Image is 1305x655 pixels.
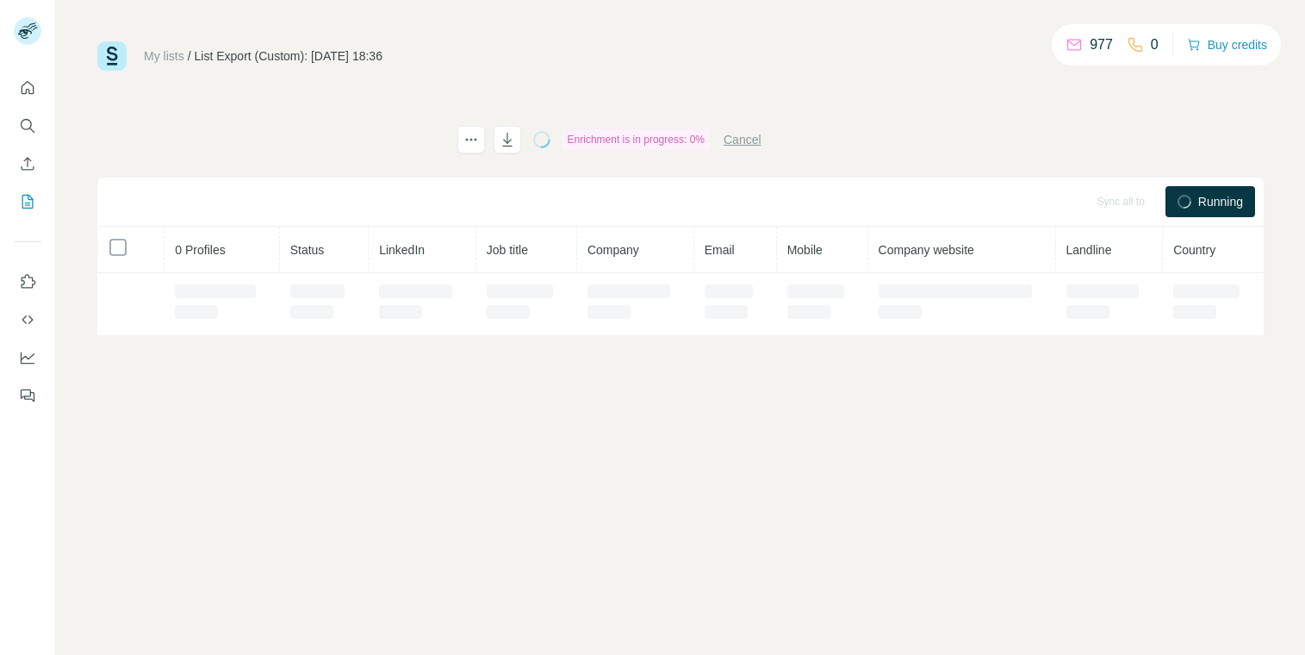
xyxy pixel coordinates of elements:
span: LinkedIn [379,243,425,257]
span: Status [290,243,325,257]
span: Company website [879,243,974,257]
span: Email [705,243,735,257]
button: Use Surfe API [14,304,41,335]
span: Mobile [787,243,823,257]
button: Dashboard [14,342,41,373]
span: Country [1173,243,1215,257]
button: Buy credits [1187,33,1267,57]
h1: List Export (Custom): [DATE] 18:36 [97,126,442,153]
p: 977 [1090,34,1113,55]
div: Enrichment is in progress: 0% [562,129,710,150]
p: 0 [1151,34,1159,55]
button: Quick start [14,72,41,103]
span: 0 Profiles [175,243,225,257]
button: actions [457,126,485,153]
a: My lists [144,49,184,63]
button: Cancel [724,131,761,148]
button: Use Surfe on LinkedIn [14,266,41,297]
span: Job title [487,243,528,257]
button: Search [14,110,41,141]
button: Enrich CSV [14,148,41,179]
button: My lists [14,186,41,217]
button: Feedback [14,380,41,411]
span: Company [587,243,639,257]
li: / [188,47,191,65]
div: List Export (Custom): [DATE] 18:36 [195,47,382,65]
span: Landline [1066,243,1112,257]
img: Surfe Logo [97,41,127,71]
span: Running [1198,193,1243,210]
